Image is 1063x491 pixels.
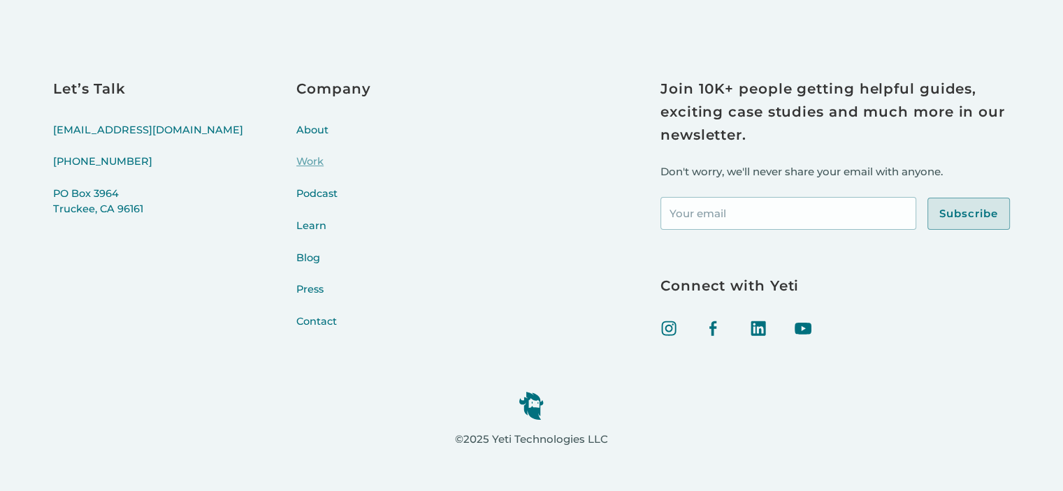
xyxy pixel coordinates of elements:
[296,78,370,101] h3: Company
[795,320,811,337] img: Youtube icon
[750,320,767,337] img: linked in icon
[53,123,243,155] a: [EMAIL_ADDRESS][DOMAIN_NAME]
[660,163,1010,181] p: Don't worry, we'll never share your email with anyone.
[296,251,370,283] a: Blog
[660,197,916,230] input: Your email
[296,186,370,219] a: Podcast
[660,197,1010,230] form: Footer Newsletter Signup
[455,431,608,448] p: ©2025 Yeti Technologies LLC
[296,154,370,186] a: Work
[705,320,722,337] img: facebook icon
[296,219,370,251] a: Learn
[296,314,370,346] a: Contact
[53,186,243,234] a: PO Box 3964Truckee, CA 96161
[519,391,544,420] img: yeti logo icon
[927,198,1010,230] input: Subscribe
[53,154,243,186] a: [PHONE_NUMBER]
[53,78,243,101] h3: Let’s Talk
[660,274,1010,298] h3: Connect with Yeti
[296,123,370,155] a: About
[660,320,677,337] img: Instagram icon
[296,282,370,314] a: Press
[660,78,1010,147] h3: Join 10K+ people getting helpful guides, exciting case studies and much more in our newsletter.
